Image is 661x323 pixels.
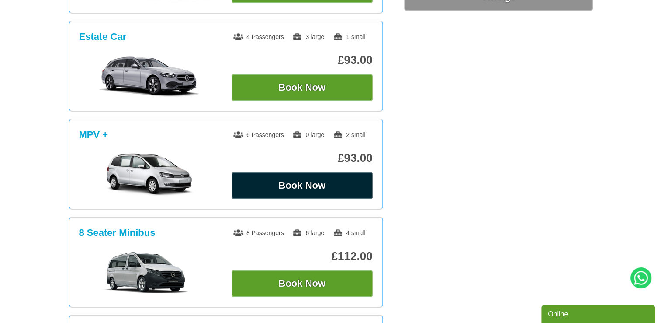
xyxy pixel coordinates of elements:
span: 4 small [333,229,365,236]
img: MPV + [83,153,215,197]
img: 8 Seater Minibus [83,251,215,295]
button: Book Now [232,172,373,199]
p: £93.00 [232,151,373,165]
span: 3 large [292,33,324,40]
button: Book Now [232,270,373,297]
span: 6 Passengers [233,131,284,138]
h3: MPV + [79,129,108,140]
p: £112.00 [232,249,373,263]
span: 0 large [292,131,324,138]
span: 6 large [292,229,324,236]
iframe: chat widget [541,304,657,323]
h3: Estate Car [79,31,127,42]
h3: 8 Seater Minibus [79,227,156,239]
span: 8 Passengers [233,229,284,236]
p: £93.00 [232,53,373,67]
span: 2 small [333,131,365,138]
img: Estate Car [83,55,215,98]
span: 1 small [333,33,365,40]
button: Book Now [232,74,373,101]
span: 4 Passengers [233,33,284,40]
